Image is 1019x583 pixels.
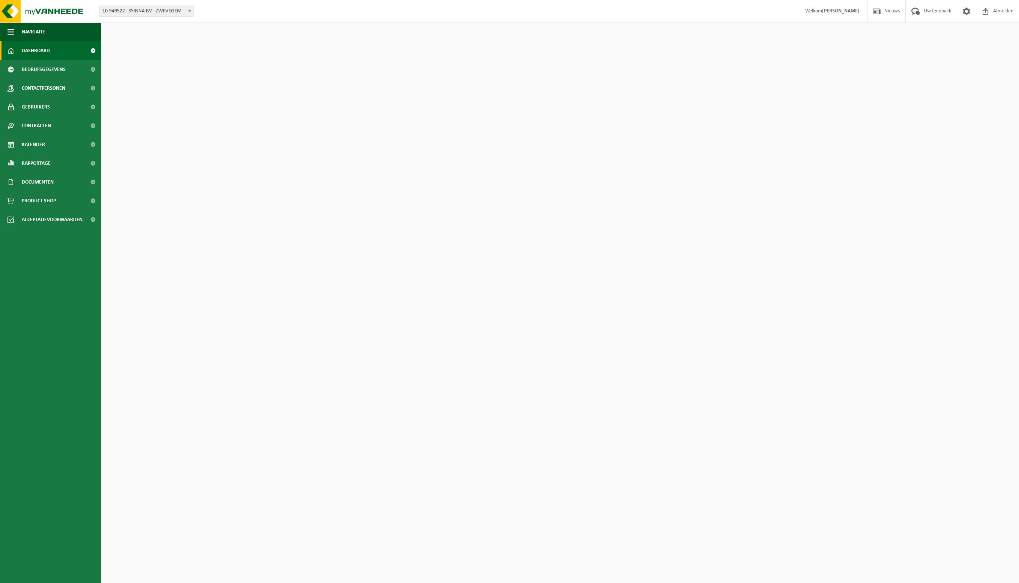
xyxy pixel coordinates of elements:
[22,173,54,191] span: Documenten
[822,8,860,14] strong: [PERSON_NAME]
[22,154,51,173] span: Rapportage
[22,41,50,60] span: Dashboard
[22,60,66,79] span: Bedrijfsgegevens
[22,135,45,154] span: Kalender
[22,79,65,98] span: Contactpersonen
[99,6,194,17] span: 10-949522 - SYINNA BV - ZWEVEGEM
[22,116,51,135] span: Contracten
[22,98,50,116] span: Gebruikers
[22,23,45,41] span: Navigatie
[22,191,56,210] span: Product Shop
[22,210,83,229] span: Acceptatievoorwaarden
